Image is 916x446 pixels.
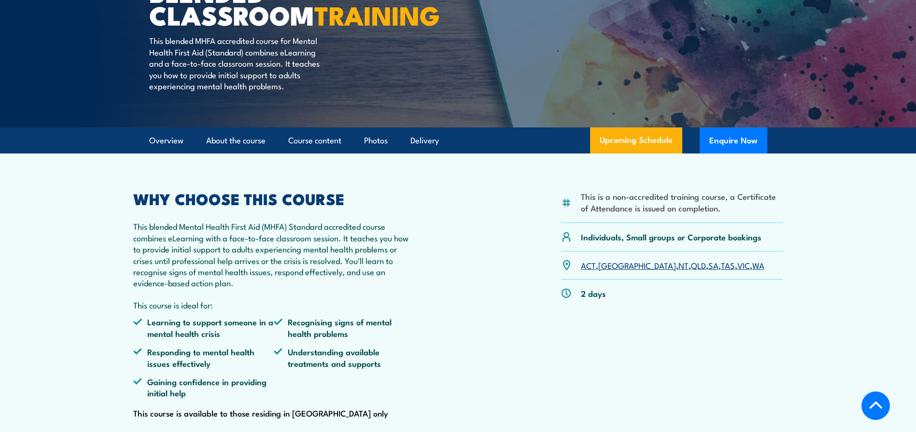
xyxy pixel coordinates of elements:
[133,376,274,399] li: Gaining confidence in providing initial help
[700,127,767,153] button: Enquire Now
[581,191,783,213] li: This is a non-accredited training course, a Certificate of Attendance is issued on completion.
[133,346,274,369] li: Responding to mental health issues effectively
[133,221,415,288] p: This blended Mental Health First Aid (MHFA) Standard accredited course combines eLearning with a ...
[149,128,183,153] a: Overview
[133,192,415,420] div: This course is available to those residing in [GEOGRAPHIC_DATA] only
[708,259,719,271] a: SA
[581,231,761,242] p: Individuals, Small groups or Corporate bookings
[133,316,274,339] li: Learning to support someone in a mental health crisis
[206,128,266,153] a: About the course
[581,259,596,271] a: ACT
[691,259,706,271] a: QLD
[149,35,325,91] p: This blended MHFA accredited course for Mental Health First Aid (Standard) combines eLearning and...
[721,259,735,271] a: TAS
[590,127,682,153] a: Upcoming Schedule
[133,299,415,310] p: This course is ideal for:
[410,128,439,153] a: Delivery
[581,288,606,299] p: 2 days
[133,192,415,205] h2: WHY CHOOSE THIS COURSE
[752,259,764,271] a: WA
[737,259,750,271] a: VIC
[598,259,676,271] a: [GEOGRAPHIC_DATA]
[288,128,341,153] a: Course content
[274,316,415,339] li: Recognising signs of mental health problems
[678,259,689,271] a: NT
[364,128,388,153] a: Photos
[581,260,764,271] p: , , , , , , ,
[274,346,415,369] li: Understanding available treatments and supports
